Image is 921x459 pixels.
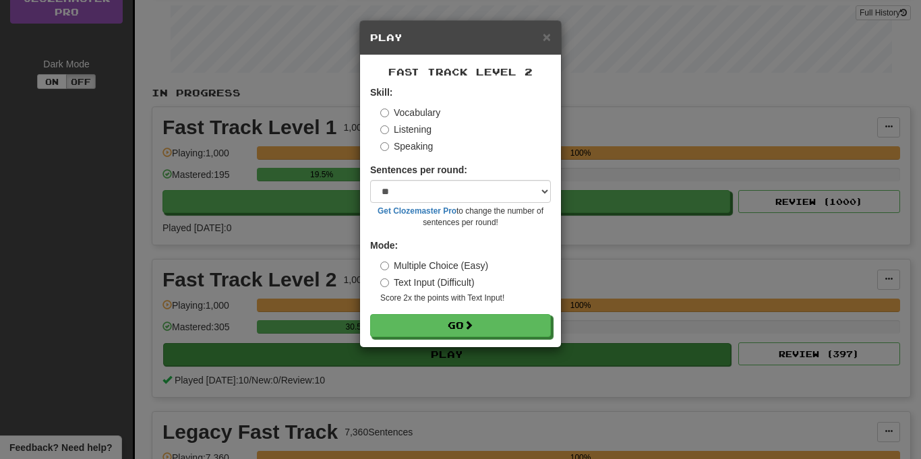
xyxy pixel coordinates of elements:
[380,142,389,151] input: Speaking
[370,31,551,44] h5: Play
[380,140,433,153] label: Speaking
[543,29,551,44] span: ×
[543,30,551,44] button: Close
[380,109,389,117] input: Vocabulary
[378,206,456,216] a: Get Clozemaster Pro
[380,123,432,136] label: Listening
[380,276,475,289] label: Text Input (Difficult)
[380,293,551,304] small: Score 2x the points with Text Input !
[370,206,551,228] small: to change the number of sentences per round!
[380,278,389,287] input: Text Input (Difficult)
[380,262,389,270] input: Multiple Choice (Easy)
[370,87,392,98] strong: Skill:
[370,240,398,251] strong: Mode:
[370,163,467,177] label: Sentences per round:
[380,106,440,119] label: Vocabulary
[370,314,551,337] button: Go
[380,125,389,134] input: Listening
[388,66,533,78] span: Fast Track Level 2
[380,259,488,272] label: Multiple Choice (Easy)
